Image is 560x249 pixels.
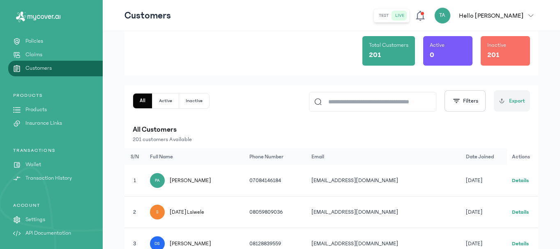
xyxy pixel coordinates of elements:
button: All [133,94,152,108]
span: [EMAIL_ADDRESS][DOMAIN_NAME] [311,241,398,247]
p: Transaction History [25,174,72,183]
p: 201 customers Available [133,135,530,144]
p: All Customers [133,124,530,135]
td: [DATE] [461,196,507,228]
p: Policies [25,37,43,46]
a: Details [512,209,529,215]
span: [PERSON_NAME] [170,176,211,185]
span: 08128839559 [249,241,281,247]
th: Full Name [145,148,244,165]
p: Settings [25,215,45,224]
p: Wallet [25,160,41,169]
span: 1 [134,178,136,183]
a: Details [512,241,529,247]
span: 3 [133,241,136,247]
p: Customers [124,9,171,22]
button: Inactive [179,94,209,108]
span: 08059809036 [249,209,283,215]
span: 2 [133,209,136,215]
th: Phone Number [244,148,307,165]
p: Claims [25,50,42,59]
th: Date joined [461,148,507,165]
span: Export [509,97,525,105]
span: [EMAIL_ADDRESS][DOMAIN_NAME] [311,178,398,183]
p: API Documentation [25,229,71,238]
button: Filters [445,90,486,112]
td: [DATE] [461,165,507,196]
th: Email [307,148,461,165]
p: Inactive [487,41,523,49]
button: Export [494,90,530,112]
button: Active [152,94,179,108]
p: Active [430,41,466,49]
th: Actions [507,148,538,165]
button: live [392,11,408,21]
button: TAHello [PERSON_NAME] [434,7,538,24]
th: S/N [124,148,145,165]
p: Customers [25,64,52,73]
div: PA [150,173,165,188]
p: Insurance Links [25,119,62,128]
span: 07084146184 [249,178,281,183]
p: 201 [369,49,381,61]
p: 0 [430,49,434,61]
span: [EMAIL_ADDRESS][DOMAIN_NAME] [311,209,398,215]
a: Details [512,178,529,183]
div: TA [434,7,451,24]
span: [DATE] lsiwele [170,208,205,216]
div: S [150,205,165,219]
button: test [376,11,392,21]
p: Hello [PERSON_NAME] [459,11,523,21]
span: [PERSON_NAME] [170,240,211,248]
p: Products [25,105,47,114]
p: Total Customers [369,41,408,49]
p: 201 [487,49,500,61]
